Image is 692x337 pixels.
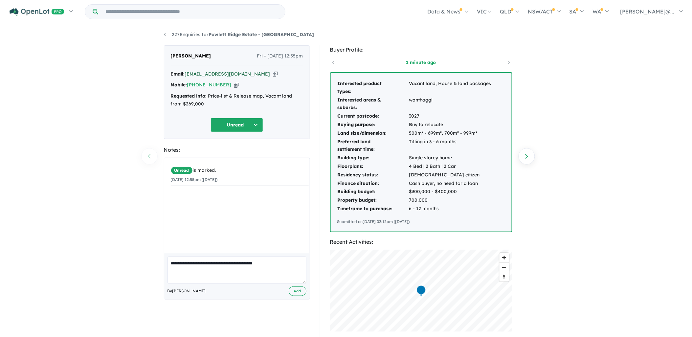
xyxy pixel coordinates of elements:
[409,196,492,205] td: 700,000
[164,31,528,39] nav: breadcrumb
[100,5,284,19] input: Try estate name, suburb, builder or developer
[409,112,492,121] td: 3027
[409,138,492,154] td: Titling in 3 - 6 months
[337,196,409,205] td: Property budget:
[330,45,512,54] div: Buyer Profile:
[337,96,409,112] td: Interested areas & suburbs:
[330,250,512,332] canvas: Map
[257,52,303,60] span: Fri - [DATE] 12:55pm
[171,71,185,77] strong: Email:
[273,71,278,78] button: Copy
[337,162,409,171] td: Floorplans:
[500,253,509,262] button: Zoom in
[171,92,303,108] div: Price-list & Release map, Vacant land from $269,000
[337,79,409,96] td: Interested product types:
[409,188,492,196] td: $300,000 - $400,000
[171,167,193,174] span: Unread
[500,262,509,272] button: Zoom out
[185,71,270,77] a: [EMAIL_ADDRESS][DOMAIN_NAME]
[209,32,314,37] strong: Powlett Ridge Estate - [GEOGRAPHIC_DATA]
[500,263,509,272] span: Zoom out
[171,93,207,99] strong: Requested info:
[337,218,505,225] div: Submitted on [DATE] 02:12pm ([DATE])
[337,121,409,129] td: Buying purpose:
[330,237,512,246] div: Recent Activities:
[171,167,309,174] div: is marked.
[409,129,492,138] td: 500m² - 699m², 700m² - 999m²
[337,188,409,196] td: Building budget:
[416,285,426,297] div: Map marker
[337,179,409,188] td: Finance situation:
[409,96,492,112] td: wonthaggi
[234,81,239,88] button: Copy
[171,82,187,88] strong: Mobile:
[337,171,409,179] td: Residency status:
[211,118,263,132] button: Unread
[500,272,509,281] button: Reset bearing to north
[337,205,409,213] td: Timeframe to purchase:
[337,112,409,121] td: Current postcode:
[164,32,314,37] a: 227Enquiries forPowlett Ridge Estate - [GEOGRAPHIC_DATA]
[187,82,232,88] a: [PHONE_NUMBER]
[409,205,492,213] td: 6 - 12 months
[409,121,492,129] td: Buy to relocate
[337,129,409,138] td: Land size/dimension:
[167,288,206,294] span: By [PERSON_NAME]
[289,286,306,296] button: Add
[409,162,492,171] td: 4 Bed | 2 Bath | 2 Car
[409,154,492,162] td: Single storey home
[10,8,64,16] img: Openlot PRO Logo White
[171,52,211,60] span: [PERSON_NAME]
[171,177,218,182] small: [DATE] 12:55pm ([DATE])
[393,59,449,66] a: 1 minute ago
[164,146,310,154] div: Notes:
[337,154,409,162] td: Building type:
[409,79,492,96] td: Vacant land, House & land packages
[620,8,675,15] span: [PERSON_NAME]@...
[409,171,492,179] td: [DEMOGRAPHIC_DATA] citizen
[337,138,409,154] td: Preferred land settlement time:
[409,179,492,188] td: Cash buyer, no need for a loan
